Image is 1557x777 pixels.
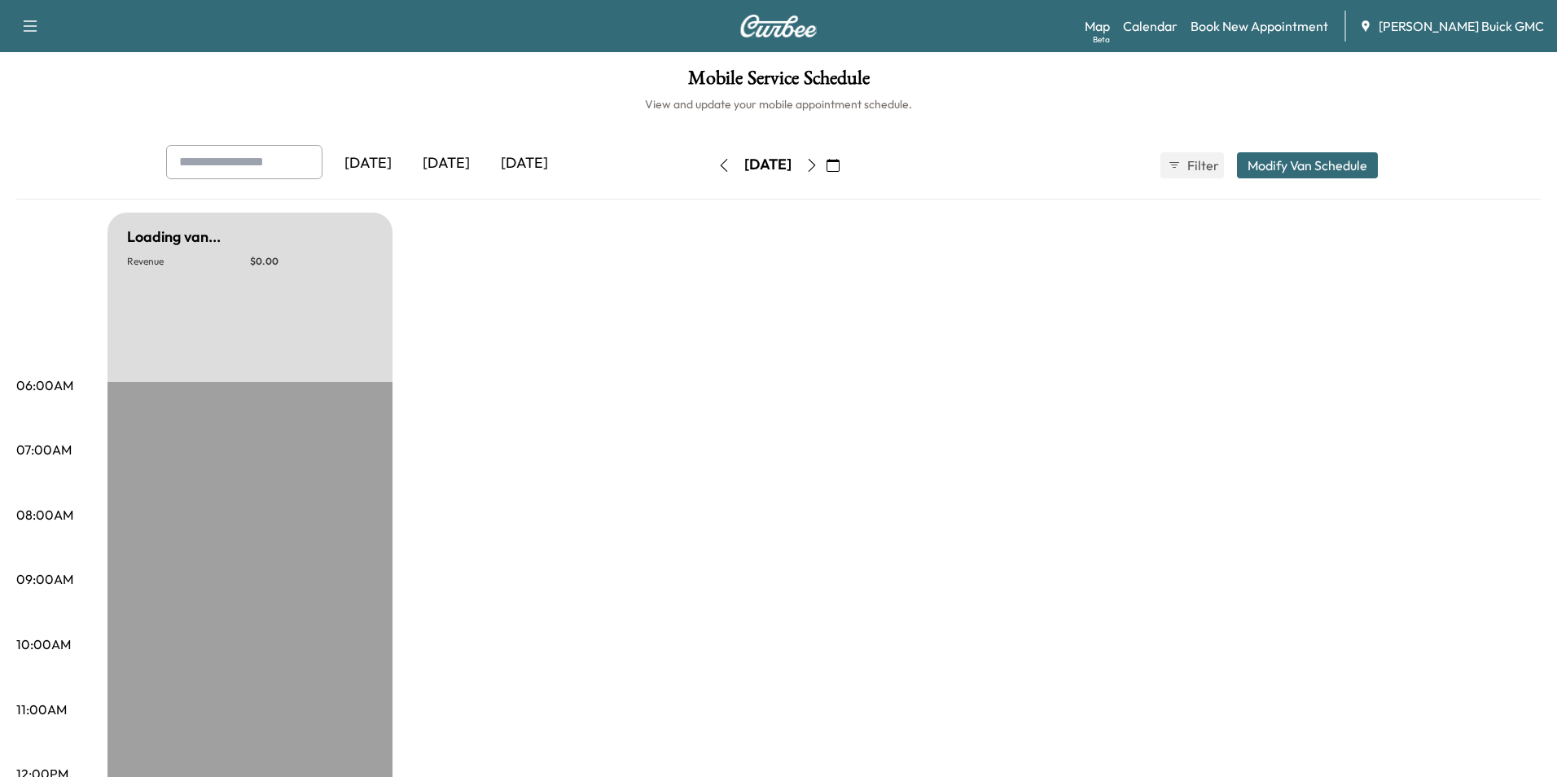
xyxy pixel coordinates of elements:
button: Modify Van Schedule [1237,152,1378,178]
a: Calendar [1123,16,1178,36]
div: [DATE] [744,155,792,175]
p: $ 0.00 [250,255,373,268]
h1: Mobile Service Schedule [16,68,1541,96]
p: 11:00AM [16,700,67,719]
div: Beta [1093,33,1110,46]
div: [DATE] [407,145,485,182]
span: [PERSON_NAME] Buick GMC [1379,16,1544,36]
p: Revenue [127,255,250,268]
h6: View and update your mobile appointment schedule. [16,96,1541,112]
p: 06:00AM [16,375,73,395]
img: Curbee Logo [739,15,818,37]
h5: Loading van... [127,226,221,248]
div: [DATE] [485,145,564,182]
span: Filter [1187,156,1217,175]
p: 09:00AM [16,569,73,589]
p: 07:00AM [16,440,72,459]
a: MapBeta [1085,16,1110,36]
p: 08:00AM [16,505,73,525]
p: 10:00AM [16,634,71,654]
div: [DATE] [329,145,407,182]
a: Book New Appointment [1191,16,1328,36]
button: Filter [1160,152,1224,178]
